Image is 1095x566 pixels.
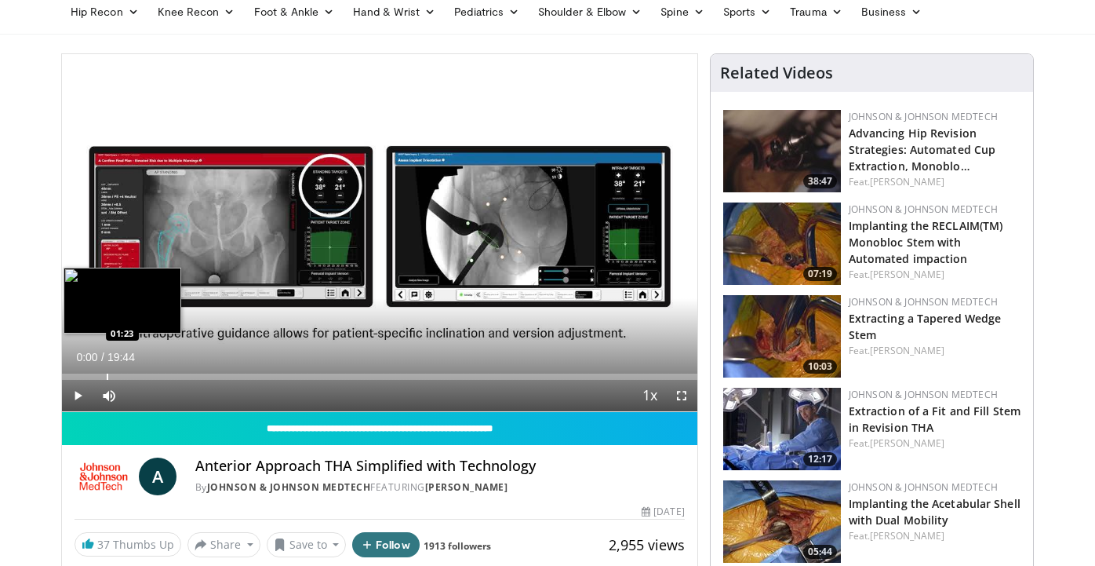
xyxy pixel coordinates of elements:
[267,532,347,557] button: Save to
[723,203,841,285] a: 07:19
[352,532,420,557] button: Follow
[609,535,685,554] span: 2,955 views
[97,537,110,552] span: 37
[107,351,135,363] span: 19:44
[723,388,841,470] a: 12:17
[849,529,1020,543] div: Feat.
[93,380,125,411] button: Mute
[723,388,841,470] img: 82aed312-2a25-4631-ae62-904ce62d2708.150x105_q85_crop-smart_upscale.jpg
[849,480,998,494] a: Johnson & Johnson MedTech
[849,126,996,173] a: Advancing Hip Revision Strategies: Automated Cup Extraction, Monoblo…
[849,175,1020,189] div: Feat.
[849,436,1020,451] div: Feat.
[666,380,697,411] button: Fullscreen
[64,268,181,334] img: image.jpeg
[425,480,508,494] a: [PERSON_NAME]
[849,496,1020,528] a: Implanting the Acetabular Shell with Dual Mobility
[870,436,944,450] a: [PERSON_NAME]
[803,452,837,466] span: 12:17
[870,529,944,542] a: [PERSON_NAME]
[723,295,841,378] a: 10:03
[75,458,133,495] img: Johnson & Johnson MedTech
[803,545,837,559] span: 05:44
[849,203,998,216] a: Johnson & Johnson MedTech
[62,374,697,380] div: Progress Bar
[849,311,1002,342] a: Extracting a Tapered Wedge Stem
[207,480,371,494] a: Johnson & Johnson MedTech
[870,344,944,357] a: [PERSON_NAME]
[723,295,841,378] img: 0b84e8e2-d493-4aee-915d-8b4f424ca292.150x105_q85_crop-smart_upscale.jpg
[101,351,104,363] span: /
[803,174,837,188] span: 38:47
[76,351,97,363] span: 0:00
[187,532,260,557] button: Share
[723,203,841,285] img: ffc33e66-92ed-4f11-95c4-0a160745ec3c.150x105_q85_crop-smart_upscale.jpg
[62,380,93,411] button: Play
[723,110,841,192] a: 38:47
[635,380,666,411] button: Playback Rate
[195,480,685,495] div: By FEATURING
[642,505,684,519] div: [DATE]
[849,344,1020,358] div: Feat.
[424,539,491,553] a: 1913 followers
[75,532,181,557] a: 37 Thumbs Up
[849,268,1020,282] div: Feat.
[139,458,176,495] a: A
[803,267,837,281] span: 07:19
[849,404,1020,435] a: Extraction of a Fit and Fill Stem in Revision THA
[849,218,1003,266] a: Implanting the RECLAIM(TM) Monobloc Stem with Automated impaction
[849,295,998,309] a: Johnson & Johnson MedTech
[849,110,998,123] a: Johnson & Johnson MedTech
[870,175,944,188] a: [PERSON_NAME]
[62,54,697,412] video-js: Video Player
[723,480,841,563] img: 9c1ab193-c641-4637-bd4d-10334871fca9.150x105_q85_crop-smart_upscale.jpg
[870,268,944,281] a: [PERSON_NAME]
[803,360,837,374] span: 10:03
[720,64,833,82] h4: Related Videos
[723,480,841,563] a: 05:44
[849,388,998,401] a: Johnson & Johnson MedTech
[723,110,841,192] img: 9f1a5b5d-2ba5-4c40-8e0c-30b4b8951080.150x105_q85_crop-smart_upscale.jpg
[195,458,685,475] h4: Anterior Approach THA Simplified with Technology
